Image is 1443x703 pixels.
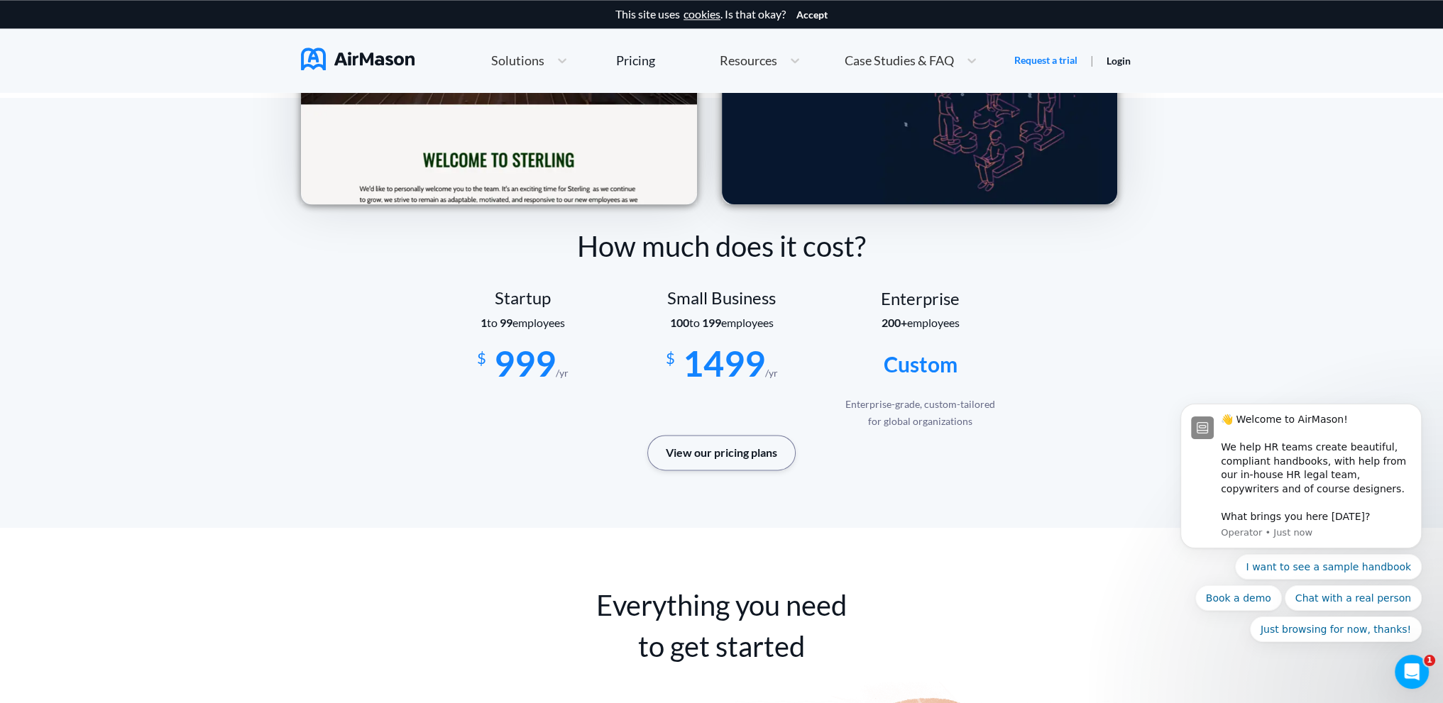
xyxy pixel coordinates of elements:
[424,316,622,329] section: employees
[424,288,622,308] div: Startup
[845,54,954,67] span: Case Studies & FAQ
[556,367,569,379] span: /yr
[821,289,1020,309] div: Enterprise
[821,316,1020,329] section: employees
[477,343,486,367] span: $
[481,316,512,329] span: to
[1107,55,1131,67] a: Login
[665,343,674,367] span: $
[622,316,821,329] section: employees
[682,342,764,384] span: 1499
[1014,53,1077,67] a: Request a trial
[1424,655,1435,666] span: 1
[616,48,655,73] a: Pricing
[669,316,720,329] span: to
[491,54,544,67] span: Solutions
[796,9,828,21] button: Accept cookies
[591,585,852,667] div: Everything you need to get started
[494,342,556,384] span: 999
[1090,53,1094,67] span: |
[616,54,655,67] div: Pricing
[622,288,821,308] div: Small Business
[500,316,512,329] b: 99
[684,8,720,21] a: cookies
[1159,387,1443,696] iframe: Intercom notifications message
[1395,655,1429,689] iframe: Intercom live chat
[821,344,1020,384] div: Custom
[701,316,720,329] b: 199
[647,435,796,470] button: View our pricing plans
[840,396,999,430] div: Enterprise-grade, custom-tailored for global organizations
[764,367,777,379] span: /yr
[881,316,906,329] b: 200+
[301,226,1142,267] div: How much does it cost?
[481,316,487,329] b: 1
[669,316,688,329] b: 100
[720,54,777,67] span: Resources
[301,48,415,70] img: AirMason Logo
